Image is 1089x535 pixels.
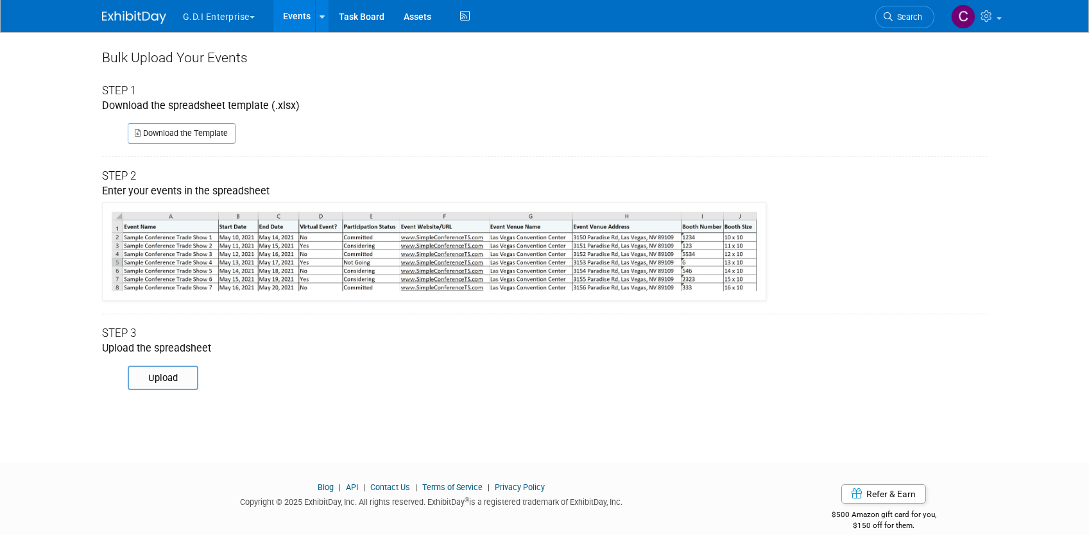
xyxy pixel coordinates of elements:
a: Contact Us [370,482,410,492]
a: Refer & Earn [841,484,926,504]
div: Bulk Upload Your Events [102,48,988,67]
div: Download the spreadsheet template (.xlsx) [102,99,988,114]
img: ExhibitDay [102,11,166,24]
img: Clayton Stackpole [951,4,975,29]
a: Blog [318,482,334,492]
div: Step 3 [102,326,988,341]
span: | [360,482,368,492]
span: Search [893,12,922,22]
a: API [346,482,358,492]
span: | [336,482,344,492]
span: | [412,482,420,492]
sup: ® [465,497,469,504]
div: Copyright © 2025 ExhibitDay, Inc. All rights reserved. ExhibitDay is a registered trademark of Ex... [102,493,762,508]
a: Search [875,6,934,28]
a: Download the Template [128,123,236,144]
div: Enter your events in the spreadsheet [102,184,988,301]
div: Step 2 [102,169,988,184]
div: $150 off for them. [780,520,988,531]
a: Privacy Policy [495,482,545,492]
div: Upload the spreadsheet [102,341,988,356]
div: $500 Amazon gift card for you, [780,501,988,531]
div: Step 1 [102,83,988,99]
span: | [484,482,493,492]
a: Terms of Service [422,482,483,492]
